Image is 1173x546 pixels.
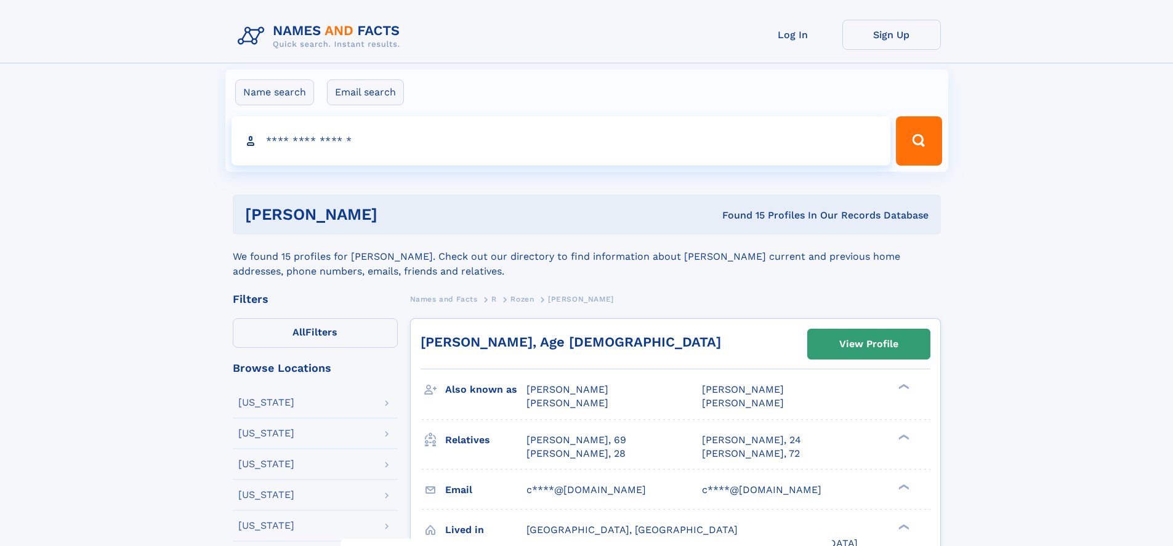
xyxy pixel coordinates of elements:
[895,483,910,491] div: ❯
[526,433,626,447] a: [PERSON_NAME], 69
[327,79,404,105] label: Email search
[491,295,497,303] span: R
[702,447,800,460] a: [PERSON_NAME], 72
[526,524,738,536] span: [GEOGRAPHIC_DATA], [GEOGRAPHIC_DATA]
[895,523,910,531] div: ❯
[548,295,614,303] span: [PERSON_NAME]
[233,318,398,348] label: Filters
[702,433,801,447] a: [PERSON_NAME], 24
[896,116,941,166] button: Search Button
[238,398,294,407] div: [US_STATE]
[238,428,294,438] div: [US_STATE]
[839,330,898,358] div: View Profile
[238,490,294,500] div: [US_STATE]
[702,383,784,395] span: [PERSON_NAME]
[526,383,608,395] span: [PERSON_NAME]
[842,20,941,50] a: Sign Up
[526,447,626,460] a: [PERSON_NAME], 28
[238,459,294,469] div: [US_STATE]
[292,326,305,338] span: All
[445,430,526,451] h3: Relatives
[526,397,608,409] span: [PERSON_NAME]
[445,480,526,500] h3: Email
[233,235,941,279] div: We found 15 profiles for [PERSON_NAME]. Check out our directory to find information about [PERSON...
[445,379,526,400] h3: Also known as
[233,363,398,374] div: Browse Locations
[235,79,314,105] label: Name search
[491,291,497,307] a: R
[744,20,842,50] a: Log In
[410,291,478,307] a: Names and Facts
[421,334,721,350] a: [PERSON_NAME], Age [DEMOGRAPHIC_DATA]
[233,294,398,305] div: Filters
[233,20,410,53] img: Logo Names and Facts
[245,207,550,222] h1: [PERSON_NAME]
[895,433,910,441] div: ❯
[550,209,929,222] div: Found 15 Profiles In Our Records Database
[510,295,534,303] span: Rozen
[808,329,930,359] a: View Profile
[895,383,910,391] div: ❯
[445,520,526,540] h3: Lived in
[232,116,891,166] input: search input
[702,397,784,409] span: [PERSON_NAME]
[510,291,534,307] a: Rozen
[238,521,294,531] div: [US_STATE]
